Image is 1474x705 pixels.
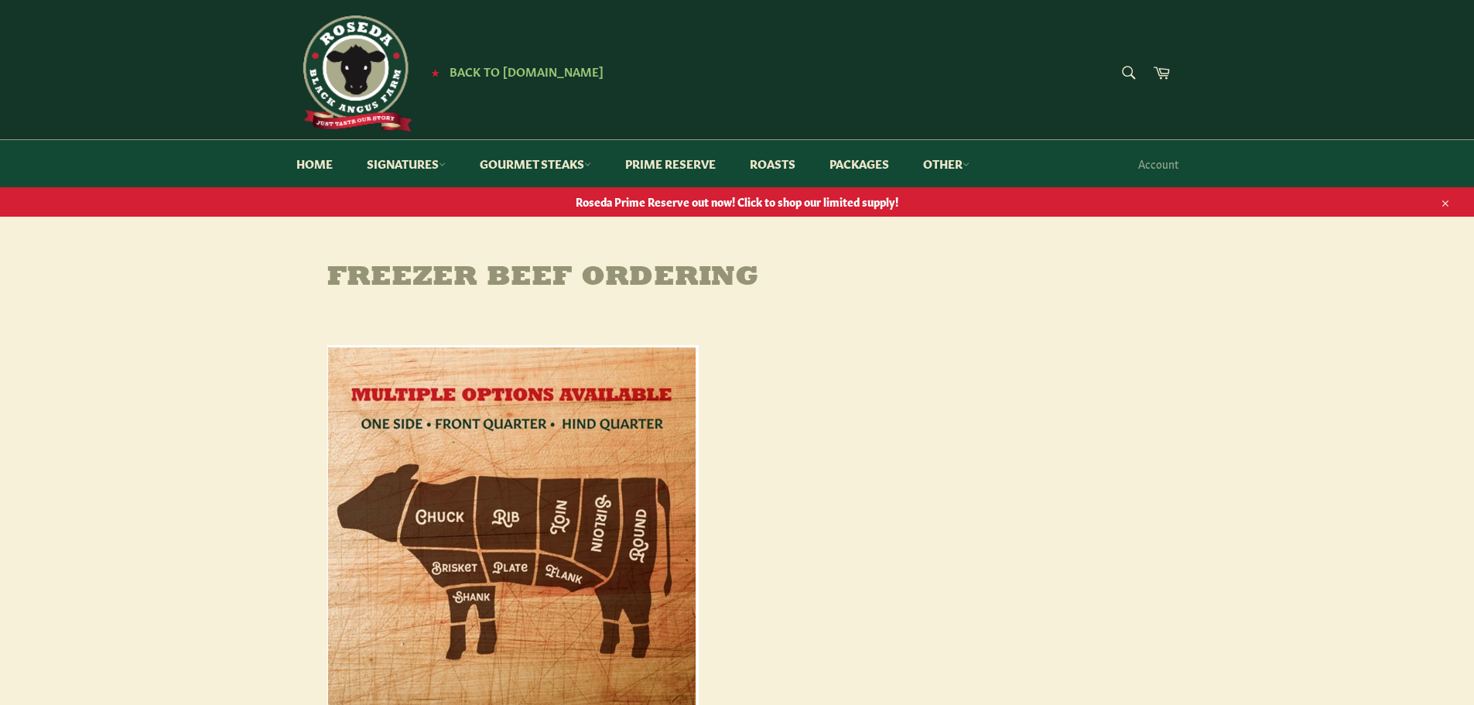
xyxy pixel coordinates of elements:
a: Account [1130,141,1186,187]
a: Packages [814,140,905,187]
a: Roasts [734,140,811,187]
span: ★ [431,66,439,78]
a: Home [281,140,348,187]
a: Prime Reserve [610,140,731,187]
span: Back to [DOMAIN_NAME] [450,63,604,79]
a: Signatures [351,140,461,187]
a: ★ Back to [DOMAIN_NAME] [423,66,604,78]
h1: Freezer Beef Ordering [296,263,1178,294]
a: Other [908,140,985,187]
a: Gourmet Steaks [464,140,607,187]
img: Roseda Beef [296,15,412,132]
